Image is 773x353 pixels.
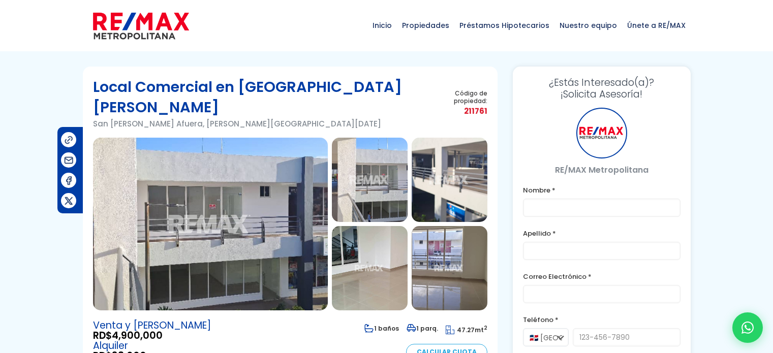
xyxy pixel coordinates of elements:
span: Inicio [367,10,397,41]
span: ¿Estás Interesado(a)? [523,77,681,88]
span: mt [446,326,487,334]
span: Préstamos Hipotecarios [454,10,554,41]
span: Venta y [PERSON_NAME] [93,320,211,331]
span: 211761 [434,105,487,117]
img: Compartir [64,135,74,145]
h1: Local Comercial en [GEOGRAPHIC_DATA][PERSON_NAME] [93,77,435,117]
span: Nuestro equipo [554,10,622,41]
span: Únete a RE/MAX [622,10,691,41]
img: remax-metropolitana-logo [93,11,189,41]
span: 1 parq. [407,324,438,333]
sup: 2 [484,324,487,332]
label: Apellido * [523,227,681,240]
img: Local Comercial en San Isidro Afuera [412,138,487,222]
div: RE/MAX Metropolitana [576,108,627,158]
label: Nombre * [523,184,681,197]
input: 123-456-7890 [573,328,681,346]
img: Compartir [64,175,74,186]
label: Teléfono * [523,313,681,326]
img: Local Comercial en San Isidro Afuera [93,138,328,310]
p: RE/MAX Metropolitana [523,164,681,176]
h3: ¡Solicita Asesoría! [523,77,681,100]
span: Alquiler [93,341,211,351]
span: RD$ [93,331,211,341]
span: Código de propiedad: [434,89,487,105]
span: 47.27 [457,326,475,334]
img: Local Comercial en San Isidro Afuera [332,138,408,222]
span: 4,900,000 [112,329,163,342]
span: Propiedades [397,10,454,41]
span: 1 baños [364,324,399,333]
p: San [PERSON_NAME] Afuera, [PERSON_NAME][GEOGRAPHIC_DATA][DATE] [93,117,435,130]
img: Compartir [64,155,74,166]
img: Local Comercial en San Isidro Afuera [332,226,408,310]
img: Compartir [64,196,74,206]
img: Local Comercial en San Isidro Afuera [412,226,487,310]
label: Correo Electrónico * [523,270,681,283]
